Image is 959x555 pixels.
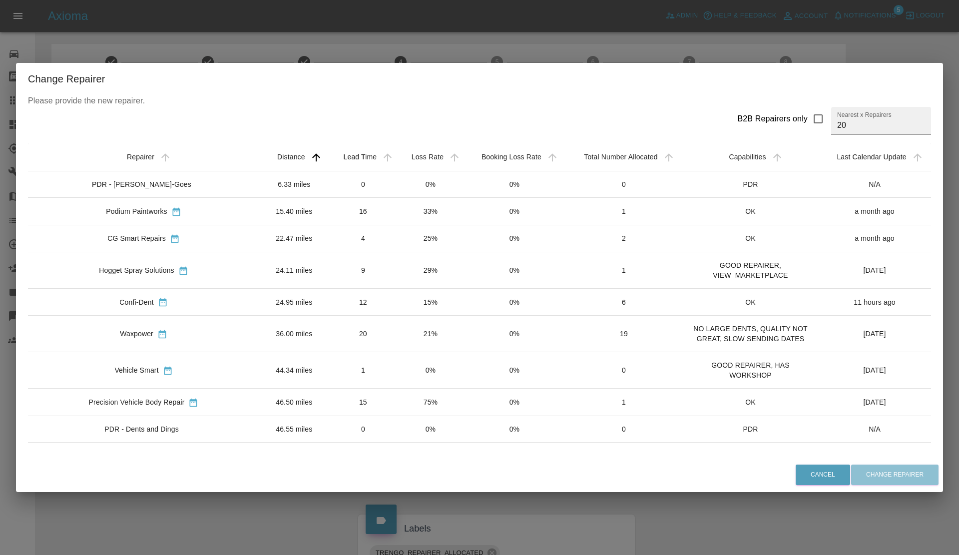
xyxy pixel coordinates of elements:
[329,352,398,389] td: 1
[107,233,166,243] div: CG Smart Repairs
[104,424,179,434] div: PDR - Dents and Dings
[259,225,329,252] td: 22.47 miles
[106,206,167,216] div: Podium Paintworks
[277,153,305,161] div: Distance
[259,316,329,352] td: 36.00 miles
[796,465,850,485] button: Cancel
[344,153,377,161] div: Lead Time
[397,171,464,198] td: 0%
[818,225,931,252] td: a month ago
[120,329,153,339] div: Waxpower
[837,153,906,161] div: Last Calendar Update
[397,416,464,442] td: 0%
[683,442,818,469] td: OK, QUALITY NOT GREAT
[329,316,398,352] td: 20
[412,153,444,161] div: Loss Rate
[737,113,808,125] div: B2B Repairers only
[565,171,683,198] td: 0
[464,316,565,352] td: 0%
[329,442,398,469] td: 15
[464,352,565,389] td: 0%
[397,316,464,352] td: 21%
[127,153,154,161] div: Repairer
[28,95,931,107] p: Please provide the new repairer.
[565,289,683,316] td: 6
[259,416,329,442] td: 46.55 miles
[397,289,464,316] td: 15%
[818,352,931,389] td: [DATE]
[683,289,818,316] td: OK
[565,416,683,442] td: 0
[464,198,565,225] td: 0%
[92,179,191,189] div: PDR - [PERSON_NAME]-Goes
[683,171,818,198] td: PDR
[818,316,931,352] td: [DATE]
[464,252,565,289] td: 0%
[818,171,931,198] td: N/A
[329,225,398,252] td: 4
[464,389,565,416] td: 0%
[683,389,818,416] td: OK
[818,416,931,442] td: N/A
[99,265,174,275] div: Hogget Spray Solutions
[584,153,657,161] div: Total Number Allocated
[259,198,329,225] td: 15.40 miles
[481,153,541,161] div: Booking Loss Rate
[89,397,185,407] div: Precision Vehicle Body Repair
[259,442,329,469] td: 91.98 miles
[565,198,683,225] td: 1
[259,289,329,316] td: 24.95 miles
[259,252,329,289] td: 24.11 miles
[329,252,398,289] td: 9
[683,316,818,352] td: NO LARGE DENTS, QUALITY NOT GREAT, SLOW SENDING DATES
[818,389,931,416] td: [DATE]
[397,389,464,416] td: 75%
[16,63,943,95] h2: Change Repairer
[683,352,818,389] td: GOOD REPAIRER, HAS WORKSHOP
[464,442,565,469] td: 0%
[565,252,683,289] td: 1
[464,416,565,442] td: 0%
[464,225,565,252] td: 0%
[818,252,931,289] td: [DATE]
[329,289,398,316] td: 12
[329,171,398,198] td: 0
[259,389,329,416] td: 46.50 miles
[565,316,683,352] td: 19
[565,442,683,469] td: 16
[259,352,329,389] td: 44.34 miles
[818,198,931,225] td: a month ago
[119,297,153,307] div: Confi-Dent
[464,289,565,316] td: 0%
[114,365,158,375] div: Vehicle Smart
[397,442,464,469] td: 25%
[464,171,565,198] td: 0%
[683,198,818,225] td: OK
[397,352,464,389] td: 0%
[329,389,398,416] td: 15
[683,416,818,442] td: PDR
[397,225,464,252] td: 25%
[565,225,683,252] td: 2
[683,225,818,252] td: OK
[329,416,398,442] td: 0
[683,252,818,289] td: GOOD REPAIRER, VIEW_MARKETPLACE
[565,389,683,416] td: 1
[259,171,329,198] td: 6.33 miles
[397,198,464,225] td: 33%
[397,252,464,289] td: 29%
[329,198,398,225] td: 16
[818,442,931,469] td: [DATE]
[729,153,766,161] div: Capabilities
[565,352,683,389] td: 0
[818,289,931,316] td: 11 hours ago
[837,110,892,119] label: Nearest x Repairers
